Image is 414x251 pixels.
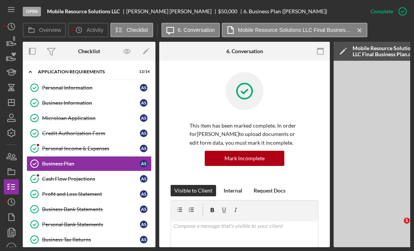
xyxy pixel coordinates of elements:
[140,160,147,167] div: A S
[140,129,147,137] div: A S
[226,48,263,54] div: 6. Conversation
[27,202,152,217] a: Business Bank StatementsAS
[27,111,152,126] a: Microloan ApplicationAS
[254,185,285,196] div: Request Docs
[42,221,140,227] div: Personal Bank Statements
[205,151,284,166] button: Mark Incomplete
[404,218,410,224] span: 1
[127,27,148,33] label: Checklist
[140,84,147,92] div: A S
[27,80,152,95] a: Personal InformationAS
[27,141,152,156] a: Personal Income & ExpensesAS
[42,130,140,136] div: Credit Authorization Form
[140,205,147,213] div: A S
[224,151,265,166] div: Mark Incomplete
[218,8,237,14] span: $50,000
[178,27,215,33] label: 6. Conversation
[27,186,152,202] a: Profit and Loss StatementAS
[42,206,140,212] div: Business Bank Statements
[140,190,147,198] div: A S
[27,95,152,111] a: Business InformationAS
[171,185,216,196] button: Visible to Client
[23,7,41,16] div: Open
[78,48,100,54] div: Checklist
[27,126,152,141] a: Credit Authorization FormAS
[86,27,103,33] label: Activity
[42,145,140,152] div: Personal Income & Expenses
[42,176,140,182] div: Cash Flow Projections
[250,185,289,196] button: Request Docs
[42,85,140,91] div: Personal Information
[190,122,300,147] p: This item has been marked complete. In order for [PERSON_NAME] to upload documents or edit form d...
[27,232,152,247] a: Business Tax ReturnsAS
[126,8,218,14] div: [PERSON_NAME] [PERSON_NAME]
[363,4,410,19] button: Complete
[224,185,242,196] div: Internal
[42,237,140,243] div: Business Tax Returns
[370,4,393,19] div: Complete
[140,236,147,243] div: A S
[174,185,212,196] div: Visible to Client
[42,115,140,121] div: Microloan Application
[140,99,147,107] div: A S
[140,114,147,122] div: A S
[220,185,246,196] button: Internal
[162,23,220,37] button: 6. Conversation
[243,8,327,14] div: 6. Business Plan ([PERSON_NAME])
[68,23,108,37] button: Activity
[27,156,152,171] a: Business PlanAS
[39,27,61,33] label: Overview
[23,23,66,37] button: Overview
[238,27,352,33] label: Mobile Resource Solutions LLC Final Business Plan.docx
[140,221,147,228] div: A S
[388,218,406,236] iframe: Intercom live chat
[42,161,140,167] div: Business Plan
[222,23,367,37] button: Mobile Resource Solutions LLC Final Business Plan.docx
[136,69,150,74] div: 13 / 14
[47,8,120,14] b: Mobile Resource Solutions LLC
[38,69,131,74] div: APPLICATION REQUIREMENTS
[9,246,14,250] text: PT
[140,175,147,183] div: A S
[27,171,152,186] a: Cash Flow ProjectionsAS
[42,100,140,106] div: Business Information
[27,217,152,232] a: Personal Bank StatementsAS
[42,191,140,197] div: Profit and Loss Statement
[110,23,153,37] button: Checklist
[140,145,147,152] div: A S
